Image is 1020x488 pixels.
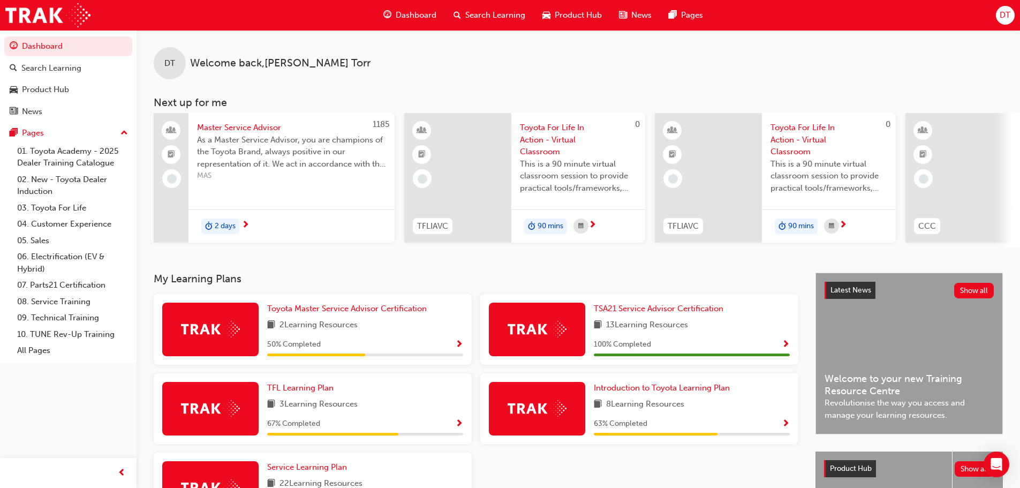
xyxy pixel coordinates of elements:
[137,96,1020,109] h3: Next up for me
[5,3,90,27] img: Trak
[655,113,896,243] a: 0TFLIAVCToyota For Life In Action - Virtual ClassroomThis is a 90 minute virtual classroom sessio...
[919,148,927,162] span: booktick-icon
[10,42,18,51] span: guage-icon
[4,123,132,143] button: Pages
[10,64,17,73] span: search-icon
[267,382,338,394] a: TFL Learning Plan
[13,326,132,343] a: 10. TUNE Rev-Up Training
[770,158,887,194] span: This is a 90 minute virtual classroom session to provide practical tools/frameworks, behaviours a...
[984,452,1009,477] div: Open Intercom Messenger
[538,220,563,232] span: 90 mins
[594,382,734,394] a: Introduction to Toyota Learning Plan
[782,338,790,351] button: Show Progress
[22,127,44,139] div: Pages
[267,462,347,472] span: Service Learning Plan
[197,134,386,170] span: As a Master Service Advisor, you are champions of the Toyota Brand, always positive in our repres...
[168,148,175,162] span: booktick-icon
[241,221,250,230] span: next-icon
[606,398,684,411] span: 8 Learning Resources
[588,221,596,230] span: next-icon
[181,400,240,417] img: Trak
[919,124,927,138] span: learningResourceType_INSTRUCTOR_LED-icon
[455,417,463,431] button: Show Progress
[13,143,132,171] a: 01. Toyota Academy - 2025 Dealer Training Catalogue
[10,107,18,117] span: news-icon
[13,171,132,200] a: 02. New - Toyota Dealer Induction
[267,398,275,411] span: book-icon
[782,340,790,350] span: Show Progress
[594,339,651,351] span: 100 % Completed
[594,319,602,332] span: book-icon
[205,220,213,234] span: duration-icon
[520,158,637,194] span: This is a 90 minute virtual classroom session to provide practical tools/frameworks, behaviours a...
[578,220,584,233] span: calendar-icon
[13,310,132,326] a: 09. Technical Training
[4,102,132,122] a: News
[267,339,321,351] span: 50 % Completed
[4,34,132,123] button: DashboardSearch LearningProduct HubNews
[508,400,566,417] img: Trak
[197,122,386,134] span: Master Service Advisor
[594,418,647,430] span: 63 % Completed
[279,319,358,332] span: 2 Learning Resources
[13,277,132,294] a: 07. Parts21 Certification
[996,6,1015,25] button: DT
[508,321,566,337] img: Trak
[154,113,395,243] a: 1185Master Service AdvisorAs a Master Service Advisor, you are champions of the Toyota Brand, alw...
[418,174,427,184] span: learningRecordVerb_NONE-icon
[534,4,610,26] a: car-iconProduct Hub
[4,36,132,56] a: Dashboard
[825,282,994,299] a: Latest NewsShow all
[955,461,995,477] button: Show all
[455,338,463,351] button: Show Progress
[167,174,177,184] span: learningRecordVerb_NONE-icon
[267,303,431,315] a: Toyota Master Service Advisor Certification
[190,57,371,70] span: Welcome back , [PERSON_NAME] Torr
[375,4,445,26] a: guage-iconDashboard
[610,4,660,26] a: news-iconNews
[279,398,358,411] span: 3 Learning Resources
[267,319,275,332] span: book-icon
[383,9,391,22] span: guage-icon
[954,283,994,298] button: Show all
[418,148,426,162] span: booktick-icon
[10,85,18,95] span: car-icon
[681,9,703,21] span: Pages
[839,221,847,230] span: next-icon
[417,220,448,232] span: TFLIAVC
[594,304,723,313] span: TSA21 Service Advisor Certification
[528,220,535,234] span: duration-icon
[825,397,994,421] span: Revolutionise the way you access and manage your learning resources.
[919,174,928,184] span: learningRecordVerb_NONE-icon
[404,113,645,243] a: 0TFLIAVCToyota For Life In Action - Virtual ClassroomThis is a 90 minute virtual classroom sessio...
[4,58,132,78] a: Search Learning
[396,9,436,21] span: Dashboard
[21,62,81,74] div: Search Learning
[918,220,936,232] span: CCC
[215,220,236,232] span: 2 days
[825,373,994,397] span: Welcome to your new Training Resource Centre
[782,417,790,431] button: Show Progress
[418,124,426,138] span: learningResourceType_INSTRUCTOR_LED-icon
[13,249,132,277] a: 06. Electrification (EV & Hybrid)
[669,124,676,138] span: learningResourceType_INSTRUCTOR_LED-icon
[606,319,688,332] span: 13 Learning Resources
[1000,9,1010,21] span: DT
[197,170,386,182] span: MAS
[168,124,175,138] span: people-icon
[779,220,786,234] span: duration-icon
[555,9,602,21] span: Product Hub
[13,294,132,310] a: 08. Service Training
[815,273,1003,434] a: Latest NewsShow allWelcome to your new Training Resource CentreRevolutionise the way you access a...
[669,9,677,22] span: pages-icon
[267,383,334,393] span: TFL Learning Plan
[455,419,463,429] span: Show Progress
[594,383,730,393] span: Introduction to Toyota Learning Plan
[619,9,627,22] span: news-icon
[13,216,132,232] a: 04. Customer Experience
[120,126,128,140] span: up-icon
[520,122,637,158] span: Toyota For Life In Action - Virtual Classroom
[164,57,175,70] span: DT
